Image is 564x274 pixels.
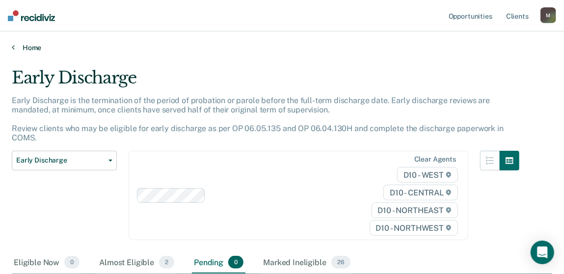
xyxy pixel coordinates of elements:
[12,96,504,143] p: Early Discharge is the termination of the period of probation or parole before the full-term disc...
[397,167,458,183] span: D10 - WEST
[97,252,176,274] div: Almost Eligible2
[8,10,55,21] img: Recidiviz
[383,185,458,200] span: D10 - CENTRAL
[192,252,245,274] div: Pending0
[12,43,552,52] a: Home
[64,256,80,269] span: 0
[16,156,105,164] span: Early Discharge
[12,68,519,96] div: Early Discharge
[531,241,554,264] div: Open Intercom Messenger
[12,252,81,274] div: Eligible Now0
[159,256,174,269] span: 2
[540,7,556,23] button: M
[228,256,243,269] span: 0
[414,155,456,164] div: Clear agents
[372,202,458,218] span: D10 - NORTHEAST
[370,220,458,236] span: D10 - NORTHWEST
[261,252,352,274] div: Marked Ineligible26
[12,151,117,170] button: Early Discharge
[331,256,350,269] span: 26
